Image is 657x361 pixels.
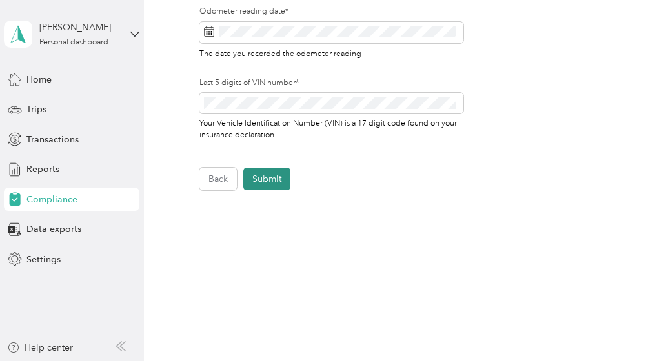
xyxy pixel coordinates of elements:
[39,21,120,34] div: [PERSON_NAME]
[199,77,463,89] label: Last 5 digits of VIN number*
[7,341,73,355] button: Help center
[199,46,361,59] span: The date you recorded the odometer reading
[585,289,657,361] iframe: Everlance-gr Chat Button Frame
[26,222,81,236] span: Data exports
[39,39,108,46] div: Personal dashboard
[26,133,79,146] span: Transactions
[26,193,77,206] span: Compliance
[199,116,457,139] span: Your Vehicle Identification Number (VIN) is a 17 digit code found on your insurance declaration
[26,102,46,116] span: Trips
[199,168,237,190] button: Back
[26,162,59,176] span: Reports
[26,253,61,266] span: Settings
[199,6,463,17] label: Odometer reading date*
[243,168,290,190] button: Submit
[26,73,52,86] span: Home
